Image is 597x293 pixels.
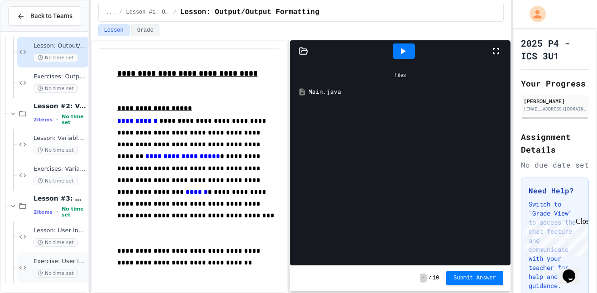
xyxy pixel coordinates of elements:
[34,42,87,50] span: Lesson: Output/Output Formatting
[56,116,58,123] span: •
[126,9,169,16] span: Lesson #1: Output/Output Formatting
[34,102,87,110] span: Lesson #2: Variables & Data Types
[119,9,122,16] span: /
[521,77,589,90] h2: Your Progress
[446,271,503,285] button: Submit Answer
[34,227,87,235] span: Lesson: User Input
[34,269,78,278] span: No time set
[529,200,581,290] p: Switch to "Grade View" to access the chat feature and communicate with your teacher for help and ...
[62,206,86,218] span: No time set
[62,114,86,125] span: No time set
[521,159,589,170] div: No due date set
[34,177,78,185] span: No time set
[30,11,72,21] span: Back to Teams
[180,7,319,18] span: Lesson: Output/Output Formatting
[34,209,53,215] span: 2 items
[34,146,78,154] span: No time set
[308,87,505,96] div: Main.java
[433,274,439,282] span: 10
[559,257,588,284] iframe: chat widget
[56,208,58,216] span: •
[420,274,427,283] span: -
[98,24,130,36] button: Lesson
[34,134,87,142] span: Lesson: Variables & Data Types
[34,258,87,265] span: Exercise: User Input
[522,217,588,256] iframe: chat widget
[529,185,581,196] h3: Need Help?
[428,274,432,282] span: /
[521,130,589,156] h2: Assignment Details
[4,4,63,58] div: Chat with us now!Close
[173,9,176,16] span: /
[106,9,116,16] span: ...
[34,194,87,202] span: Lesson #3: User Input
[34,117,53,123] span: 2 items
[34,238,78,247] span: No time set
[34,73,87,81] span: Exercises: Output/Output Formatting
[34,84,78,93] span: No time set
[524,106,586,112] div: [EMAIL_ADDRESS][DOMAIN_NAME]
[8,6,81,26] button: Back to Teams
[453,274,496,282] span: Submit Answer
[521,37,589,62] h1: 2025 P4 - ICS 3U1
[131,24,159,36] button: Grade
[520,4,548,24] div: My Account
[34,53,78,62] span: No time set
[524,97,586,105] div: [PERSON_NAME]
[294,67,506,84] div: Files
[34,165,87,173] span: Exercises: Variables & Data Types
